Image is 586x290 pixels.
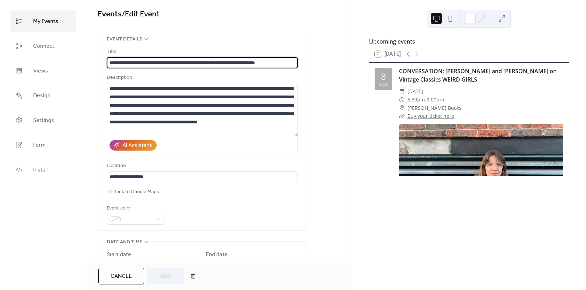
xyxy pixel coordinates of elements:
[379,82,388,87] div: Oct
[107,204,163,213] div: Event color
[407,87,423,96] span: [DATE]
[111,272,132,281] span: Cancel
[407,96,425,104] span: 6:30pm
[33,115,54,126] span: Settings
[381,72,386,81] div: 8
[115,188,159,196] span: Link to Google Maps
[107,35,142,44] span: Event details
[399,112,405,120] div: ​
[427,96,444,104] span: 9:00pm
[206,260,216,269] span: Date
[33,90,51,101] span: Design
[107,260,117,269] span: Date
[10,35,76,56] a: Connect
[33,16,58,27] span: My Events
[107,48,296,56] div: Title
[122,7,160,22] span: / Edit Event
[107,251,131,259] div: Start date
[407,104,461,112] span: [PERSON_NAME] Books
[399,96,405,104] div: ​
[10,109,76,131] a: Settings
[206,251,228,259] div: End date
[107,238,142,246] span: Date and time
[98,7,122,22] a: Events
[399,67,557,83] a: CONVERSATION: [PERSON_NAME] and [PERSON_NAME] on Vintage Classics WEIRD GIRLS
[10,85,76,106] a: Design
[425,96,427,104] span: -
[107,162,296,170] div: Location
[33,140,46,151] span: Form
[10,159,76,180] a: Install
[399,104,405,112] div: ​
[407,113,454,119] a: Buy your ticket here
[256,260,267,269] span: Time
[10,10,76,32] a: My Events
[33,165,47,175] span: Install
[369,37,569,46] div: Upcoming events
[107,74,296,82] div: Description
[10,134,76,155] a: Form
[157,260,168,269] span: Time
[33,41,54,52] span: Connect
[122,142,152,150] div: AI Assistant
[98,268,144,284] button: Cancel
[110,140,157,151] button: AI Assistant
[10,60,76,81] a: Views
[399,87,405,96] div: ​
[33,66,48,76] span: Views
